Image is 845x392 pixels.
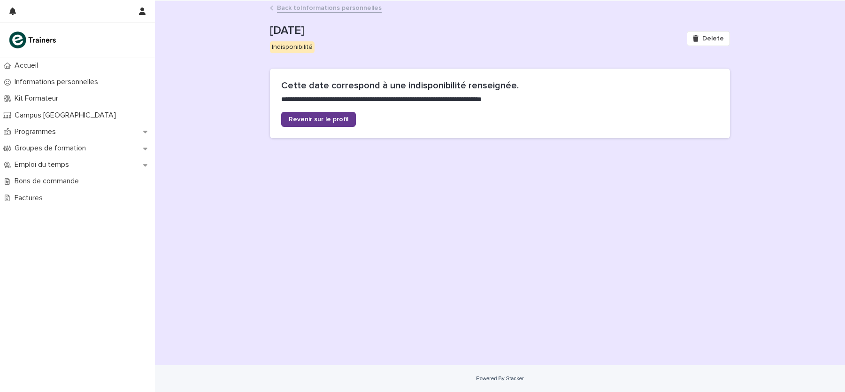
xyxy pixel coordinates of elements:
[11,194,50,203] p: Factures
[11,144,93,153] p: Groupes de formation
[11,94,66,103] p: Kit Formateur
[270,41,315,53] div: Indisponibilité
[11,160,77,169] p: Emploi du temps
[687,31,730,46] button: Delete
[289,116,348,123] span: Revenir sur le profil
[270,24,679,38] p: [DATE]
[281,112,356,127] a: Revenir sur le profil
[476,376,523,381] a: Powered By Stacker
[281,80,719,91] h2: Cette date correspond à une indisponibilité renseignée.
[8,31,59,49] img: K0CqGN7SDeD6s4JG8KQk
[11,127,63,136] p: Programmes
[11,61,46,70] p: Accueil
[11,111,123,120] p: Campus [GEOGRAPHIC_DATA]
[11,78,106,86] p: Informations personnelles
[702,35,724,42] span: Delete
[11,177,86,186] p: Bons de commande
[277,2,382,13] a: Back toInformations personnelles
